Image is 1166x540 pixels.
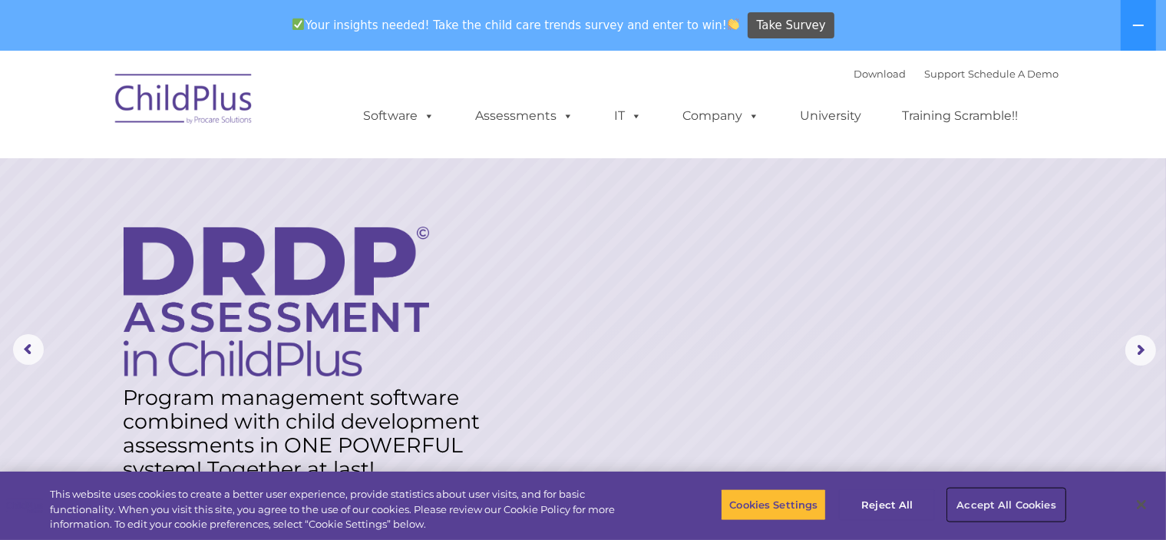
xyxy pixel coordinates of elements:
span: Take Survey [757,12,826,39]
a: University [785,101,877,131]
a: Software [348,101,451,131]
button: Cookies Settings [721,489,826,521]
a: Assessments [461,101,590,131]
a: Company [668,101,775,131]
rs-layer: Program management software combined with child development assessments in ONE POWERFUL system! T... [123,386,496,481]
a: Download [854,68,907,80]
font: | [854,68,1059,80]
img: 👏 [728,18,739,30]
img: ChildPlus by Procare Solutions [107,63,261,140]
a: Support [925,68,966,80]
img: DRDP Assessment in ChildPlus [124,227,429,376]
span: Last name [213,101,260,113]
span: Phone number [213,164,279,176]
span: Your insights needed! Take the child care trends survey and enter to win! [286,10,746,40]
a: Training Scramble!! [887,101,1034,131]
button: Close [1125,488,1158,522]
img: ✅ [292,18,304,30]
button: Accept All Cookies [948,489,1064,521]
button: Reject All [839,489,935,521]
a: IT [600,101,658,131]
a: Take Survey [748,12,834,39]
div: This website uses cookies to create a better user experience, provide statistics about user visit... [50,487,641,532]
a: Schedule A Demo [969,68,1059,80]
